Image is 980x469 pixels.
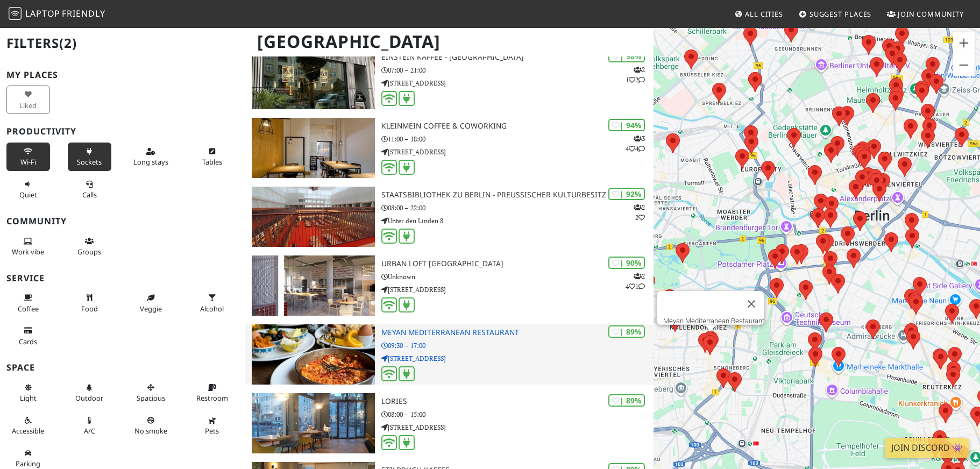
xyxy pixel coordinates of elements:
[84,426,95,436] span: Air conditioned
[19,337,37,346] span: Credit cards
[381,409,654,420] p: 08:00 – 15:00
[381,422,654,432] p: [STREET_ADDRESS]
[608,119,645,131] div: | 94%
[809,9,872,19] span: Suggest Places
[68,232,111,261] button: Groups
[381,272,654,282] p: Unknown
[68,143,111,171] button: Sockets
[68,289,111,317] button: Food
[608,257,645,269] div: | 90%
[745,9,783,19] span: All Cities
[248,27,651,56] h1: [GEOGRAPHIC_DATA]
[381,216,654,226] p: Unter den Linden 8
[381,147,654,157] p: [STREET_ADDRESS]
[6,126,239,137] h3: Productivity
[6,27,239,60] h2: Filters
[129,379,173,407] button: Spacious
[20,157,36,167] span: Stable Wi-Fi
[82,190,97,200] span: Video/audio calls
[252,49,375,109] img: Einstein Kaffee - Charlottenburg
[6,232,50,261] button: Work vibe
[883,4,968,24] a: Join Community
[77,247,101,257] span: Group tables
[381,122,654,131] h3: KleinMein Coffee & Coworking
[252,324,375,385] img: Meyan Mediterranean Restaurant
[245,255,654,316] a: URBAN LOFT Berlin | 90% 241 URBAN LOFT [GEOGRAPHIC_DATA] Unknown [STREET_ADDRESS]
[898,9,964,19] span: Join Community
[381,397,654,406] h3: Lories
[75,393,103,403] span: Outdoor area
[12,247,44,257] span: People working
[626,271,645,292] p: 2 4 1
[6,322,50,350] button: Cards
[196,393,228,403] span: Restroom
[6,143,50,171] button: Wi-Fi
[252,393,375,453] img: Lories
[245,118,654,178] a: KleinMein Coffee & Coworking | 94% 344 KleinMein Coffee & Coworking 11:00 – 18:00 [STREET_ADDRESS]
[6,216,239,226] h3: Community
[953,54,975,76] button: Verkleinern
[381,285,654,295] p: [STREET_ADDRESS]
[59,34,77,52] span: (2)
[68,175,111,204] button: Calls
[190,379,234,407] button: Restroom
[12,426,44,436] span: Accessible
[953,32,975,54] button: Vergrößern
[626,65,645,85] p: 2 1 2
[6,363,239,373] h3: Space
[608,325,645,338] div: | 89%
[6,70,239,80] h3: My Places
[62,8,105,19] span: Friendly
[663,317,764,325] a: Meyan Mediterranean Restaurant
[129,411,173,440] button: No smoke
[81,304,98,314] span: Food
[381,134,654,144] p: 11:00 – 18:00
[6,289,50,317] button: Coffee
[381,328,654,337] h3: Meyan Mediterranean Restaurant
[381,353,654,364] p: [STREET_ADDRESS]
[190,411,234,440] button: Pets
[6,379,50,407] button: Light
[137,393,165,403] span: Spacious
[68,379,111,407] button: Outdoor
[381,340,654,351] p: 09:30 – 17:00
[381,65,654,75] p: 07:00 – 21:00
[626,133,645,154] p: 3 4 4
[6,273,239,283] h3: Service
[245,393,654,453] a: Lories | 89% Lories 08:00 – 15:00 [STREET_ADDRESS]
[190,143,234,171] button: Tables
[381,203,654,213] p: 08:00 – 22:00
[245,49,654,109] a: Einstein Kaffee - Charlottenburg | 98% 212 Einstein Kaffee - [GEOGRAPHIC_DATA] 07:00 – 21:00 [STR...
[134,426,167,436] span: Smoke free
[16,459,40,468] span: Parking
[25,8,60,19] span: Laptop
[730,4,787,24] a: All Cities
[245,187,654,247] a: Staatsbibliothek zu Berlin - Preußischer Kulturbesitz | 92% 22 Staatsbibliothek zu Berlin - Preuß...
[140,304,162,314] span: Veggie
[381,78,654,88] p: [STREET_ADDRESS]
[202,157,222,167] span: Work-friendly tables
[133,157,168,167] span: Long stays
[129,289,173,317] button: Veggie
[6,175,50,204] button: Quiet
[68,411,111,440] button: A/C
[608,394,645,407] div: | 89%
[6,411,50,440] button: Accessible
[381,259,654,268] h3: URBAN LOFT [GEOGRAPHIC_DATA]
[252,118,375,178] img: KleinMein Coffee & Coworking
[738,291,764,317] button: Schließen
[252,187,375,247] img: Staatsbibliothek zu Berlin - Preußischer Kulturbesitz
[634,202,645,223] p: 2 2
[19,190,37,200] span: Quiet
[205,426,219,436] span: Pet friendly
[200,304,224,314] span: Alcohol
[608,188,645,200] div: | 92%
[794,4,876,24] a: Suggest Places
[252,255,375,316] img: URBAN LOFT Berlin
[9,5,105,24] a: LaptopFriendly LaptopFriendly
[9,7,22,20] img: LaptopFriendly
[77,157,102,167] span: Power sockets
[129,143,173,171] button: Long stays
[381,190,654,200] h3: Staatsbibliothek zu Berlin - Preußischer Kulturbesitz
[18,304,39,314] span: Coffee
